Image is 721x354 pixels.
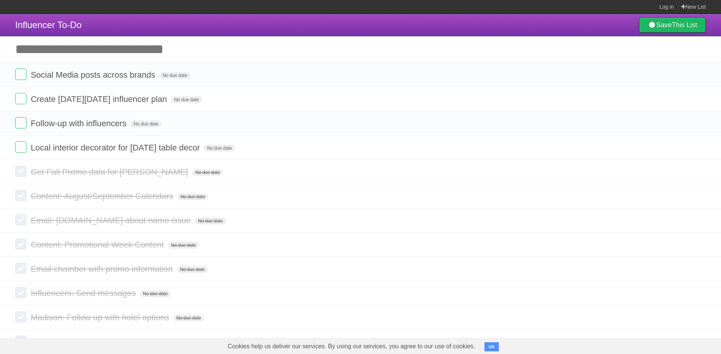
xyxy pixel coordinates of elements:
[31,70,157,80] span: Social Media posts across brands
[159,72,190,79] span: No due date
[177,266,208,273] span: No due date
[15,287,26,298] label: Done
[15,190,26,201] label: Done
[15,93,26,104] label: Done
[168,242,199,249] span: No due date
[31,288,138,298] span: Influencers: Send messages
[173,315,204,321] span: No due date
[15,20,82,30] span: Influencer To-Do
[672,21,697,29] b: This List
[171,96,202,103] span: No due date
[31,337,176,346] span: [PERSON_NAME] Toes Pre-Christmas
[15,263,26,274] label: Done
[484,342,499,351] button: OK
[31,264,174,274] span: Email chamber with promo information
[31,167,190,177] span: Get Fall Promo data for [PERSON_NAME]
[15,238,26,250] label: Done
[15,311,26,323] label: Done
[31,191,175,201] span: Content: August/September Calendars
[15,166,26,177] label: Done
[131,121,161,127] span: No due date
[639,17,706,33] a: SaveThis List
[15,141,26,153] label: Done
[31,313,171,322] span: Madison: Follow up with hotel options
[15,214,26,226] label: Done
[195,218,226,224] span: No due date
[15,69,26,80] label: Done
[192,169,223,176] span: No due date
[204,145,235,152] span: No due date
[31,240,166,249] span: Content: Promotional Week Content
[140,290,171,297] span: No due date
[15,117,26,128] label: Done
[31,143,202,152] span: Local interior decorator for [DATE] table decor
[15,335,26,347] label: Done
[31,119,128,128] span: Follow-up with influencers
[220,339,483,354] span: Cookies help us deliver our services. By using our services, you agree to our use of cookies.
[31,94,169,104] span: Create [DATE][DATE] influencer plan
[178,193,208,200] span: No due date
[31,216,193,225] span: Email: [DOMAIN_NAME] about name issue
